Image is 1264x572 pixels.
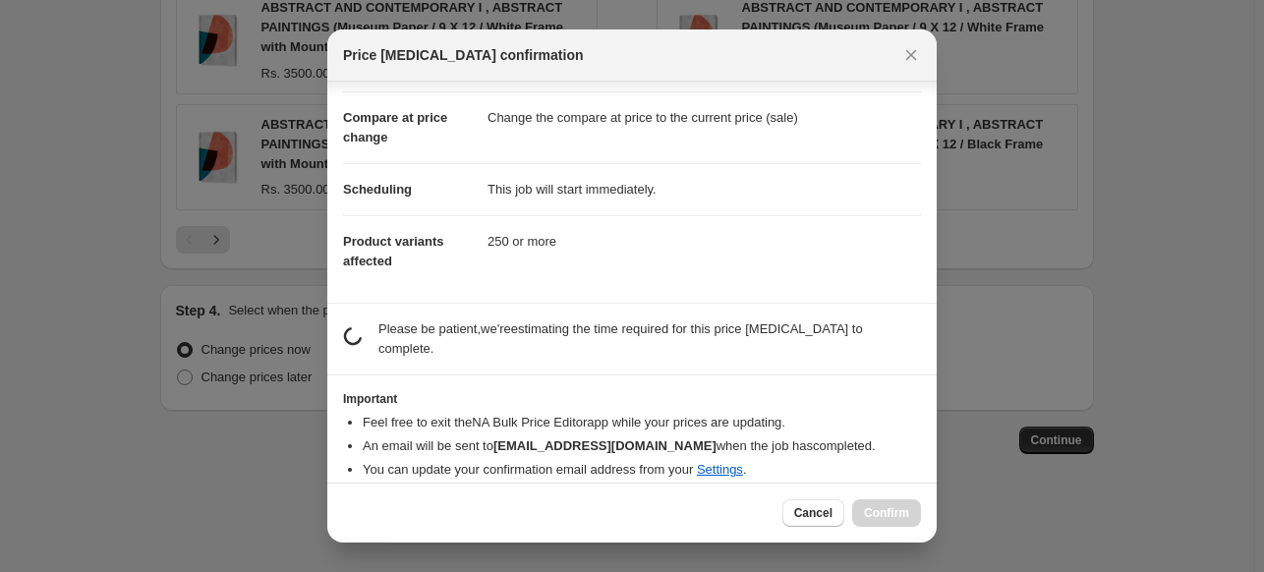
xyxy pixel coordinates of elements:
[343,110,447,144] span: Compare at price change
[343,234,444,268] span: Product variants affected
[488,163,921,215] dd: This job will start immediately.
[897,41,925,69] button: Close
[363,460,921,480] li: You can update your confirmation email address from your .
[488,91,921,143] dd: Change the compare at price to the current price (sale)
[343,45,584,65] span: Price [MEDICAL_DATA] confirmation
[697,462,743,477] a: Settings
[794,505,833,521] span: Cancel
[343,391,921,407] h3: Important
[363,436,921,456] li: An email will be sent to when the job has completed .
[378,319,921,359] p: Please be patient, we're estimating the time required for this price [MEDICAL_DATA] to complete.
[493,438,717,453] b: [EMAIL_ADDRESS][DOMAIN_NAME]
[488,215,921,267] dd: 250 or more
[343,182,412,197] span: Scheduling
[363,413,921,432] li: Feel free to exit the NA Bulk Price Editor app while your prices are updating.
[782,499,844,527] button: Cancel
